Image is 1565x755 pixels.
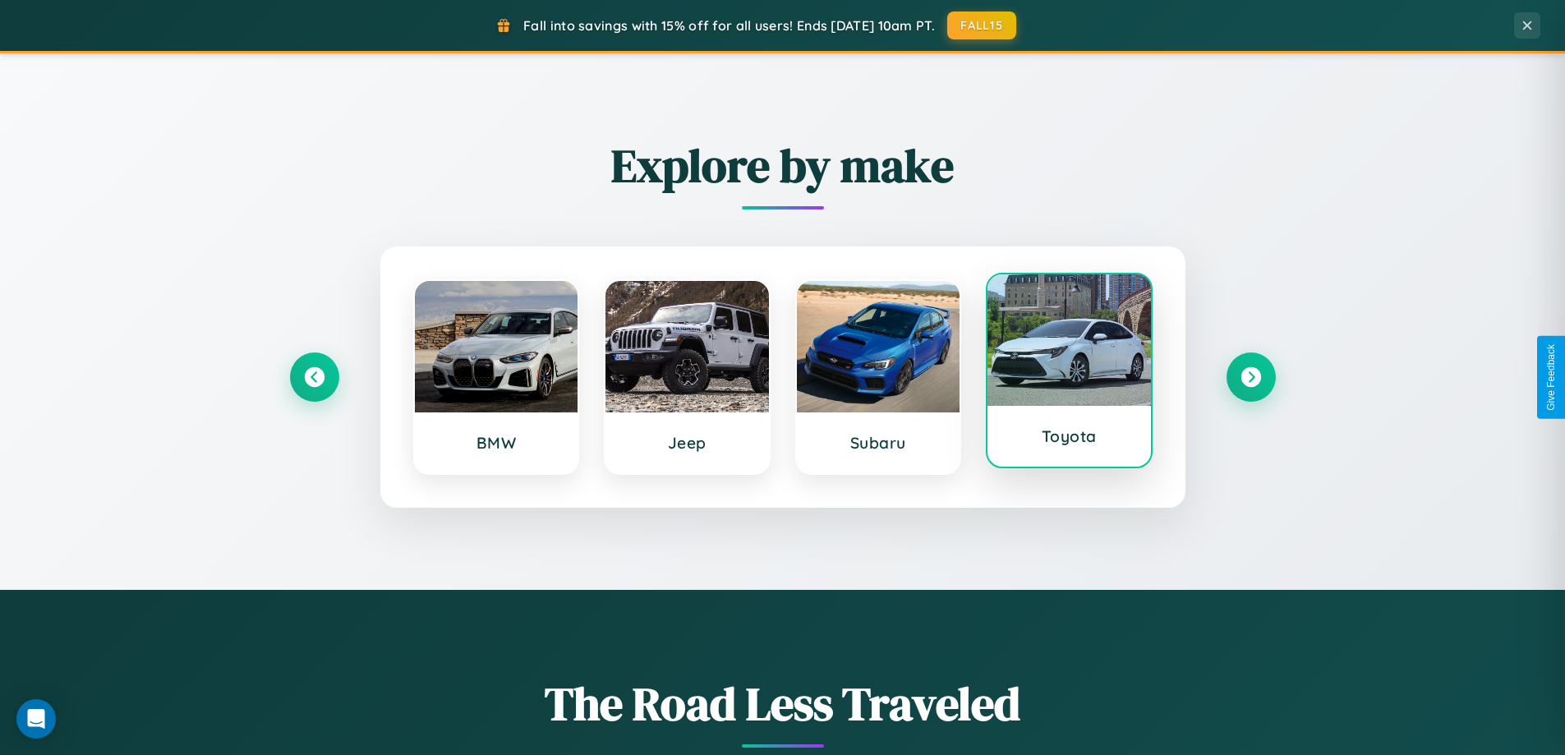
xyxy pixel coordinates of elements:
button: FALL15 [947,12,1016,39]
h3: Toyota [1004,426,1135,446]
h1: The Road Less Traveled [290,672,1276,735]
span: Fall into savings with 15% off for all users! Ends [DATE] 10am PT. [523,17,935,34]
h3: Jeep [622,433,753,453]
h3: BMW [431,433,562,453]
div: Give Feedback [1545,344,1557,411]
h2: Explore by make [290,134,1276,197]
div: Open Intercom Messenger [16,699,56,739]
h3: Subaru [813,433,944,453]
